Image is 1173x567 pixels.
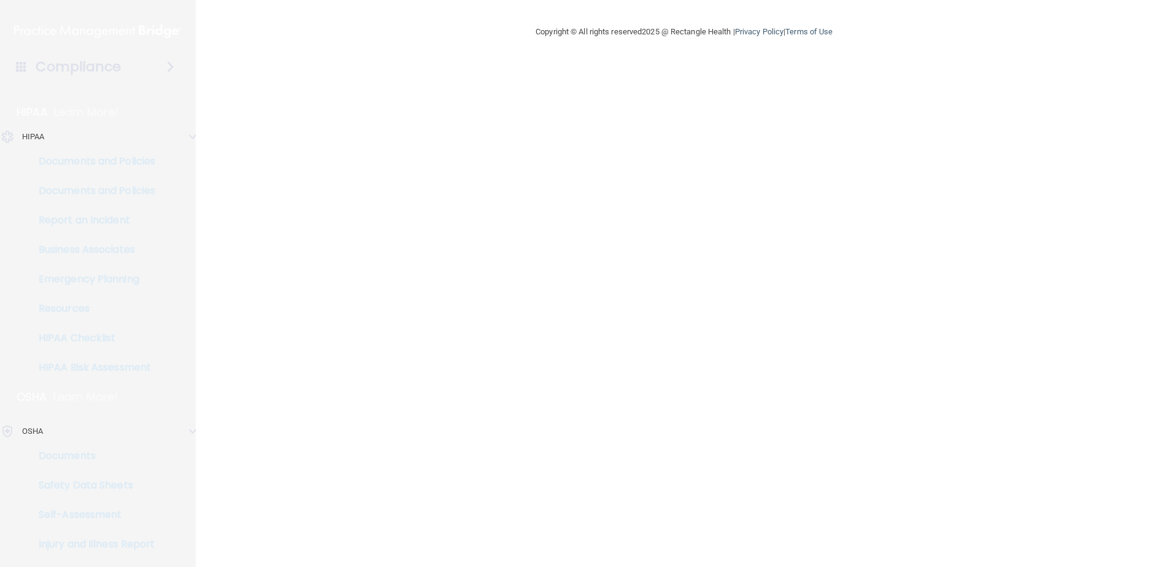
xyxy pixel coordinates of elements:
p: Self-Assessment [8,509,175,521]
a: Terms of Use [785,27,833,36]
p: Learn More! [53,390,118,404]
h4: Compliance [36,58,121,75]
p: Resources [8,303,175,315]
p: Safety Data Sheets [8,479,175,492]
p: OSHA [22,424,43,439]
p: HIPAA [17,105,48,120]
p: Learn More! [54,105,119,120]
p: HIPAA [22,129,45,144]
p: Business Associates [8,244,175,256]
div: Copyright © All rights reserved 2025 @ Rectangle Health | | [460,12,908,52]
p: Report an Incident [8,214,175,226]
p: HIPAA Checklist [8,332,175,344]
img: PMB logo [14,19,181,44]
p: Documents and Policies [8,185,175,197]
p: Injury and Illness Report [8,538,175,550]
p: OSHA [17,390,47,404]
p: Documents [8,450,175,462]
a: Privacy Policy [735,27,783,36]
p: Documents and Policies [8,155,175,168]
p: Emergency Planning [8,273,175,285]
p: HIPAA Risk Assessment [8,361,175,374]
